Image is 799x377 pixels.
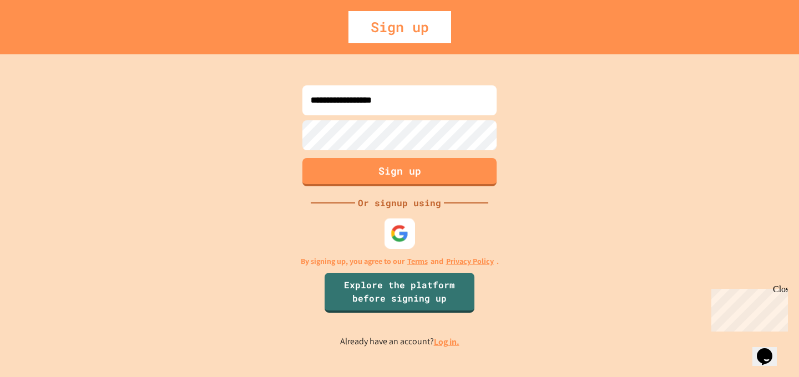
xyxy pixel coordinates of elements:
[340,335,459,349] p: Already have an account?
[301,256,499,267] p: By signing up, you agree to our and .
[434,336,459,348] a: Log in.
[752,333,788,366] iframe: chat widget
[302,158,497,186] button: Sign up
[4,4,77,70] div: Chat with us now!Close
[348,11,451,43] div: Sign up
[355,196,444,210] div: Or signup using
[707,284,788,332] iframe: chat widget
[446,256,494,267] a: Privacy Policy
[407,256,428,267] a: Terms
[325,273,474,313] a: Explore the platform before signing up
[391,225,409,243] img: google-icon.svg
